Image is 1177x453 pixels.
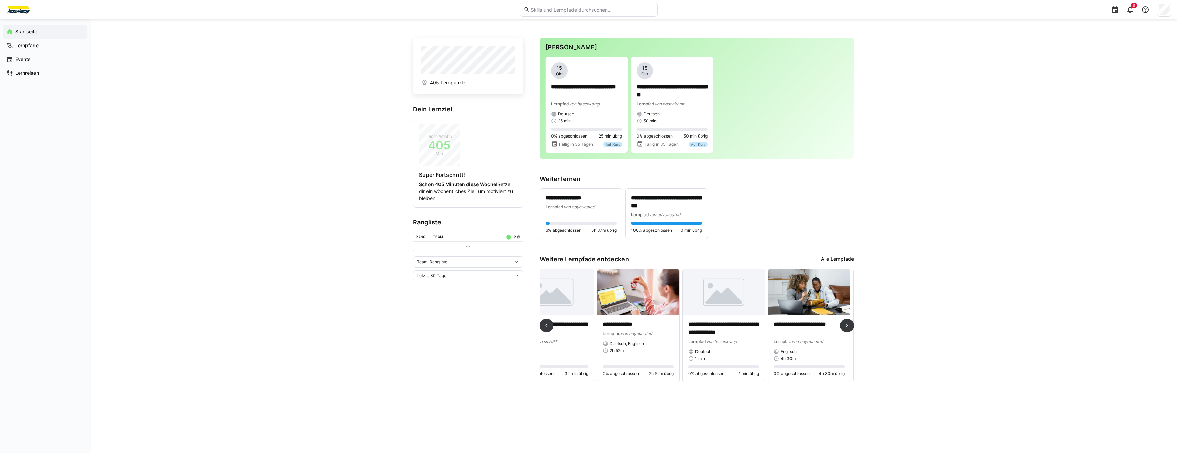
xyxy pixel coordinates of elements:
[419,171,517,178] h4: Super Fortschritt!
[603,331,621,336] span: Lernpfad
[695,356,705,361] span: 1 min
[569,101,600,107] span: von hasenkamp
[631,228,672,233] span: 100% abgeschlossen
[781,349,797,354] span: Englisch
[512,269,594,315] img: image
[599,133,622,139] span: 25 min übrig
[512,235,516,239] div: LP
[768,269,850,315] img: image
[430,79,466,86] span: 405 Lernpunkte
[654,101,685,107] span: von hasenkamp
[621,331,652,336] span: von edyoucated
[854,269,936,315] img: image
[774,371,810,376] span: 0% abgeschlossen
[551,101,569,107] span: Lernpfad
[644,142,679,147] span: Fällig in 35 Tagen
[781,356,796,361] span: 4h 30m
[597,269,679,315] img: image
[546,204,564,209] span: Lernpfad
[530,7,653,13] input: Skills und Lernpfade durchsuchen…
[610,341,644,346] span: Deutsch, Englisch
[546,228,581,233] span: 6% abgeschlossen
[556,71,563,77] span: Okt
[631,212,649,217] span: Lernpfad
[819,371,845,376] span: 4h 30m übrig
[416,235,426,239] div: Rang
[517,233,520,239] a: ø
[419,181,517,202] p: Setze dir ein wöchentliches Ziel, um motiviert zu bleiben!
[557,64,562,71] span: 15
[433,235,443,239] div: Team
[540,175,854,183] h3: Weiter lernen
[551,133,587,139] span: 0% abgeschlossen
[540,255,629,263] h3: Weitere Lernpfade entdecken
[643,118,657,124] span: 50 min
[558,111,574,117] span: Deutsch
[695,349,711,354] span: Deutsch
[558,118,571,124] span: 25 min
[688,339,706,344] span: Lernpfad
[821,255,854,263] a: Alle Lernpfade
[564,204,595,209] span: von edyoucated
[559,142,593,147] span: Fällig in 35 Tagen
[688,371,724,376] span: 0% abgeschlossen
[610,348,624,353] span: 2h 52m
[591,228,617,233] span: 5h 37m übrig
[545,43,848,51] h3: [PERSON_NAME]
[643,111,660,117] span: Deutsch
[642,64,648,71] span: 15
[774,339,792,344] span: Lernpfad
[417,259,447,265] span: Team-Rangliste
[417,273,446,279] span: Letzte 30 Tage
[689,142,708,147] div: Auf Kurs
[565,371,588,376] span: 32 min übrig
[535,339,557,344] span: von smART
[637,133,673,139] span: 0% abgeschlossen
[649,212,680,217] span: von edyoucated
[684,133,708,139] span: 50 min übrig
[419,181,497,187] strong: Schon 405 Minuten diese Woche!
[603,371,639,376] span: 0% abgeschlossen
[641,71,648,77] span: Okt
[739,371,759,376] span: 1 min übrig
[792,339,823,344] span: von edyoucated
[413,105,523,113] h3: Dein Lernziel
[637,101,654,107] span: Lernpfad
[681,228,702,233] span: 0 min übrig
[413,219,523,226] h3: Rangliste
[1133,3,1135,8] span: 6
[603,142,622,147] div: Auf Kurs
[706,339,737,344] span: von hasenkamp
[683,269,765,315] img: image
[649,371,674,376] span: 2h 52m übrig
